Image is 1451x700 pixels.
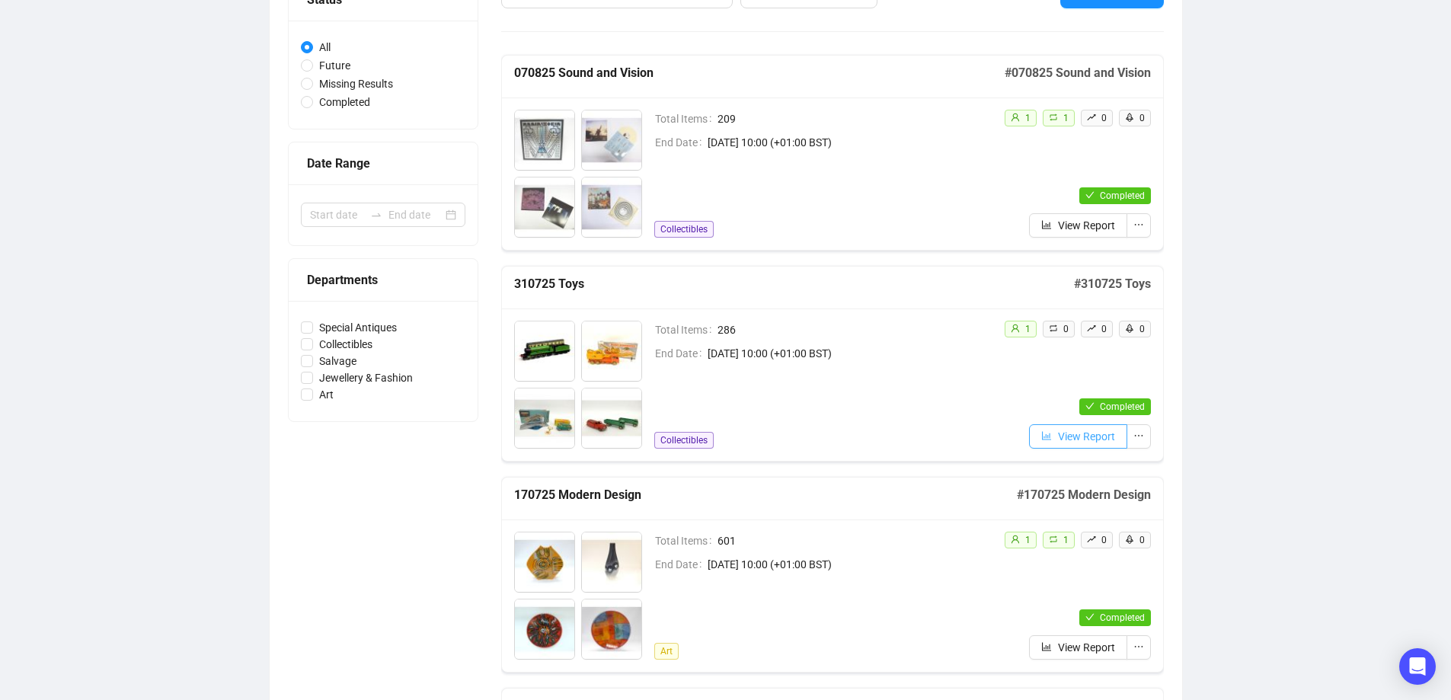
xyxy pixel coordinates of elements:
span: 0 [1139,113,1145,123]
span: user [1011,535,1020,544]
span: to [370,209,382,221]
a: 310725 Toys#310725 ToysTotal Items286End Date[DATE] 10:00 (+01:00 BST)Collectiblesuser1retweet0ri... [501,266,1164,462]
span: End Date [655,134,708,151]
span: [DATE] 10:00 (+01:00 BST) [708,345,992,362]
span: bar-chart [1041,219,1052,230]
span: user [1011,324,1020,333]
span: 0 [1101,324,1107,334]
span: [DATE] 10:00 (+01:00 BST) [708,134,992,151]
button: View Report [1029,213,1127,238]
span: Completed [313,94,376,110]
span: 286 [718,321,992,338]
span: check [1085,401,1095,411]
span: Collectibles [654,432,714,449]
span: 1 [1025,324,1031,334]
span: Completed [1100,612,1145,623]
span: Future [313,57,356,74]
span: rocket [1125,113,1134,122]
span: rise [1087,113,1096,122]
h5: # 170725 Modern Design [1017,486,1151,504]
span: 0 [1063,324,1069,334]
span: rise [1087,535,1096,544]
span: [DATE] 10:00 (+01:00 BST) [708,556,992,573]
img: 6004_1.jpg [582,177,641,237]
span: Art [313,386,340,403]
span: 1 [1063,113,1069,123]
span: End Date [655,345,708,362]
span: Collectibles [313,336,379,353]
span: Missing Results [313,75,399,92]
h5: # 070825 Sound and Vision [1005,64,1151,82]
span: View Report [1058,639,1115,656]
span: 0 [1139,324,1145,334]
span: 0 [1101,113,1107,123]
span: Special Antiques [313,319,403,336]
span: retweet [1049,324,1058,333]
input: Start date [310,206,364,223]
span: retweet [1049,113,1058,122]
span: rise [1087,324,1096,333]
span: Total Items [655,532,718,549]
img: 5002_1.jpg [582,321,641,381]
img: 5001_1.jpg [515,321,574,381]
span: rocket [1125,535,1134,544]
div: Date Range [307,154,459,173]
div: Departments [307,270,459,289]
button: View Report [1029,424,1127,449]
h5: 170725 Modern Design [514,486,1017,504]
span: View Report [1058,217,1115,234]
img: 5003_1.jpg [515,388,574,448]
span: 209 [718,110,992,127]
h5: 310725 Toys [514,275,1074,293]
span: swap-right [370,209,382,221]
img: 5004_1.jpg [582,388,641,448]
img: 6003_1.jpg [515,177,574,237]
span: All [313,39,337,56]
span: ellipsis [1133,430,1144,441]
span: 0 [1101,535,1107,545]
img: 6001_1.jpg [515,110,574,170]
span: retweet [1049,535,1058,544]
span: Collectibles [654,221,714,238]
span: 1 [1063,535,1069,545]
span: Salvage [313,353,363,369]
a: 070825 Sound and Vision#070825 Sound and VisionTotal Items209End Date[DATE] 10:00 (+01:00 BST)Col... [501,55,1164,251]
span: bar-chart [1041,641,1052,652]
span: 0 [1139,535,1145,545]
span: End Date [655,556,708,573]
span: View Report [1058,428,1115,445]
button: View Report [1029,635,1127,660]
span: Completed [1100,190,1145,201]
h5: # 310725 Toys [1074,275,1151,293]
span: ellipsis [1133,641,1144,652]
span: Completed [1100,401,1145,412]
span: ellipsis [1133,219,1144,230]
img: 8001_1.jpg [515,532,574,592]
span: Total Items [655,321,718,338]
span: check [1085,190,1095,200]
span: 1 [1025,535,1031,545]
a: 170725 Modern Design#170725 Modern DesignTotal Items601End Date[DATE] 10:00 (+01:00 BST)Artuser1r... [501,477,1164,673]
span: bar-chart [1041,430,1052,441]
img: 8004_1.jpg [582,599,641,659]
img: 6002_1.jpg [582,110,641,170]
span: Art [654,643,679,660]
span: rocket [1125,324,1134,333]
h5: 070825 Sound and Vision [514,64,1005,82]
img: 8003_1.jpg [515,599,574,659]
span: check [1085,612,1095,622]
img: 8002_1.jpg [582,532,641,592]
span: 601 [718,532,992,549]
div: Open Intercom Messenger [1399,648,1436,685]
input: End date [388,206,443,223]
span: Total Items [655,110,718,127]
span: 1 [1025,113,1031,123]
span: user [1011,113,1020,122]
span: Jewellery & Fashion [313,369,419,386]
